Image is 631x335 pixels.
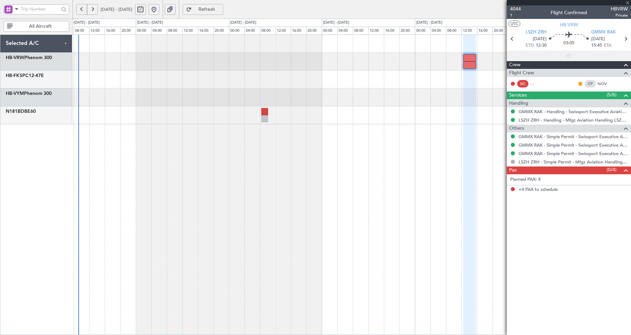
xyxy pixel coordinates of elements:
div: 12:00 [462,27,477,35]
a: GMMX RAK - Simple Permit - Swissport Executive Aviation [GEOGRAPHIC_DATA] GMMX RAK [519,151,628,156]
a: LSZH ZRH - Handling - Mfgz Aviation Handling LSZH ZRH [519,117,628,123]
div: 12:00 [89,27,105,35]
span: Handling [509,100,528,107]
span: PC12-47E [6,73,44,78]
span: N181BD [6,109,24,114]
a: NOV [598,81,613,87]
span: 12:30 [536,42,547,49]
div: 00:00 [415,27,430,35]
div: 20:00 [213,27,229,35]
span: (0/4) [607,166,616,173]
button: UTC [508,21,520,27]
a: LSZH ZRH - Simple Permit - Mfgz Aviation Handling LSZH ZRH [519,159,628,165]
div: 08:00 [353,27,368,35]
button: Refresh [183,4,223,15]
div: 12:00 [275,27,291,35]
div: 16:00 [291,27,306,35]
span: 4044 [510,5,521,12]
div: CP [585,80,596,87]
span: 03:05 [563,40,574,47]
div: 08:00 [260,27,275,35]
span: [DATE] [591,36,605,43]
div: Flight Confirmed [551,9,587,16]
span: GMMX RAK [591,29,616,36]
span: All Aircraft [14,24,67,29]
span: ETA [604,42,611,49]
span: HB-VYM [6,91,24,96]
span: [DATE] - [DATE] [101,6,132,12]
span: 1 [510,12,521,18]
span: 15:45 [591,42,602,49]
span: HB-FKS [6,73,22,78]
a: GMMX RAK - Simple Permit - Swissport Executive Aviation [GEOGRAPHIC_DATA] GMMX RAK [519,142,628,148]
div: 16:00 [384,27,399,35]
div: 20:00 [493,27,508,35]
div: 20:00 [399,27,415,35]
span: HB-VRW [6,55,24,60]
div: 04:00 [337,27,353,35]
div: 00:00 [229,27,244,35]
span: +4 PAX to schedule [519,186,558,193]
div: 20:00 [120,27,136,35]
span: [DATE] [533,36,547,43]
div: SIC [517,80,528,87]
span: BE60 [6,109,36,114]
span: Services [509,92,527,99]
span: Others [509,125,524,132]
div: [DATE] - [DATE] [416,20,442,26]
span: HBVRW [611,5,628,12]
span: Private [611,12,628,18]
span: Phenom 300 [6,55,52,60]
div: 08:00 [74,27,89,35]
a: GMMX RAK - Simple Permit - Swissport Executive Aviation [GEOGRAPHIC_DATA] GMMX RAK [519,134,628,139]
div: [DATE] - [DATE] [230,20,256,26]
div: 20:00 [306,27,322,35]
div: 08:00 [446,27,462,35]
div: 08:00 [167,27,182,35]
span: (5/6) [607,91,616,98]
div: - - [530,81,545,87]
div: [DATE] - [DATE] [137,20,163,26]
div: 12:00 [368,27,384,35]
label: Planned PAX: 4 [510,176,541,183]
span: Phenom 300 [6,91,52,96]
span: LSZH ZRH [526,29,547,36]
div: [DATE] - [DATE] [74,20,100,26]
div: 16:00 [198,27,213,35]
button: All Aircraft [3,21,69,32]
input: Trip Number [21,4,59,14]
span: Refresh [193,7,221,12]
div: 00:00 [136,27,151,35]
span: Flight Crew [509,69,534,77]
div: 16:00 [477,27,493,35]
span: HB-VRW [560,21,578,28]
div: 04:00 [430,27,446,35]
div: 00:00 [322,27,337,35]
div: 16:00 [105,27,120,35]
span: Pax [509,166,517,174]
div: [DATE] - [DATE] [323,20,349,26]
span: Crew [509,61,521,69]
div: 04:00 [151,27,167,35]
a: GMMX RAK - Handling - Swissport Executive Aviation [GEOGRAPHIC_DATA] GMMX RAK [519,109,628,114]
span: ETD [526,42,534,49]
div: 04:00 [244,27,260,35]
div: 12:00 [182,27,198,35]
